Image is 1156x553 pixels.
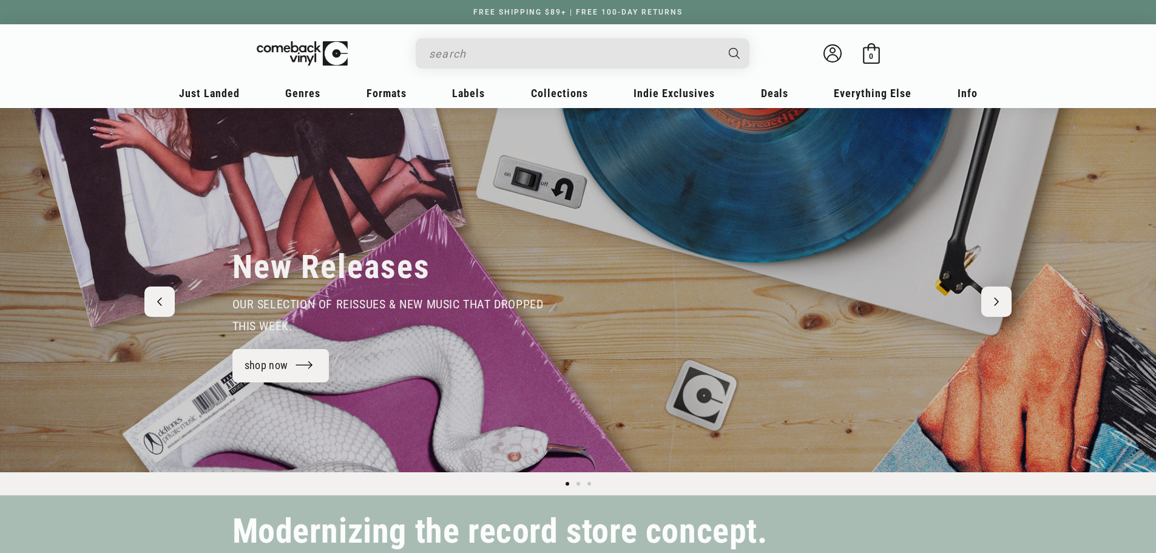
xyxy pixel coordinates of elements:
h2: New Releases [232,247,430,287]
button: Next slide [981,287,1012,317]
span: Collections [531,87,588,100]
button: Load slide 1 of 3 [562,478,573,489]
a: shop now [232,349,330,382]
button: Previous slide [144,287,175,317]
span: Genres [285,87,320,100]
span: Deals [761,87,788,100]
span: our selection of reissues & new music that dropped this week. [232,297,544,333]
input: search [429,41,717,66]
a: FREE SHIPPING $89+ | FREE 100-DAY RETURNS [461,8,695,16]
h2: Modernizing the record store concept. [232,517,768,546]
span: 0 [869,52,873,61]
span: Everything Else [834,87,911,100]
span: Indie Exclusives [634,87,715,100]
span: Info [958,87,978,100]
span: Formats [367,87,407,100]
button: Load slide 3 of 3 [584,478,595,489]
span: Just Landed [179,87,240,100]
span: Labels [452,87,485,100]
button: Search [718,38,751,69]
button: Load slide 2 of 3 [573,478,584,489]
div: Search [416,38,749,69]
